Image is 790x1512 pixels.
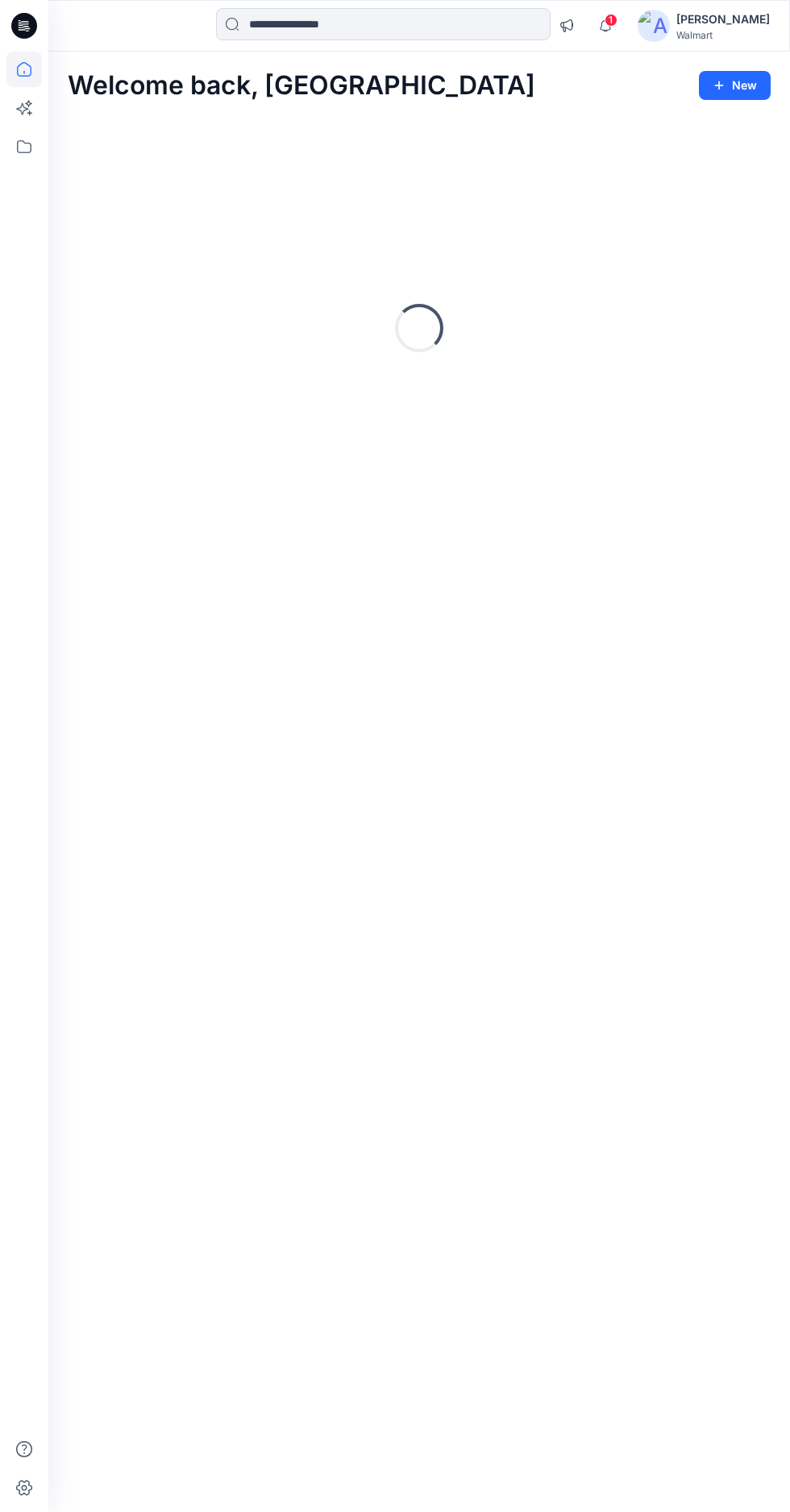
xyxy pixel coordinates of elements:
[676,10,770,29] div: [PERSON_NAME]
[605,14,617,27] span: 1
[676,29,770,41] div: Walmart
[699,71,771,100] button: New
[68,71,535,101] h2: Welcome back, [GEOGRAPHIC_DATA]
[638,10,670,42] img: avatar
